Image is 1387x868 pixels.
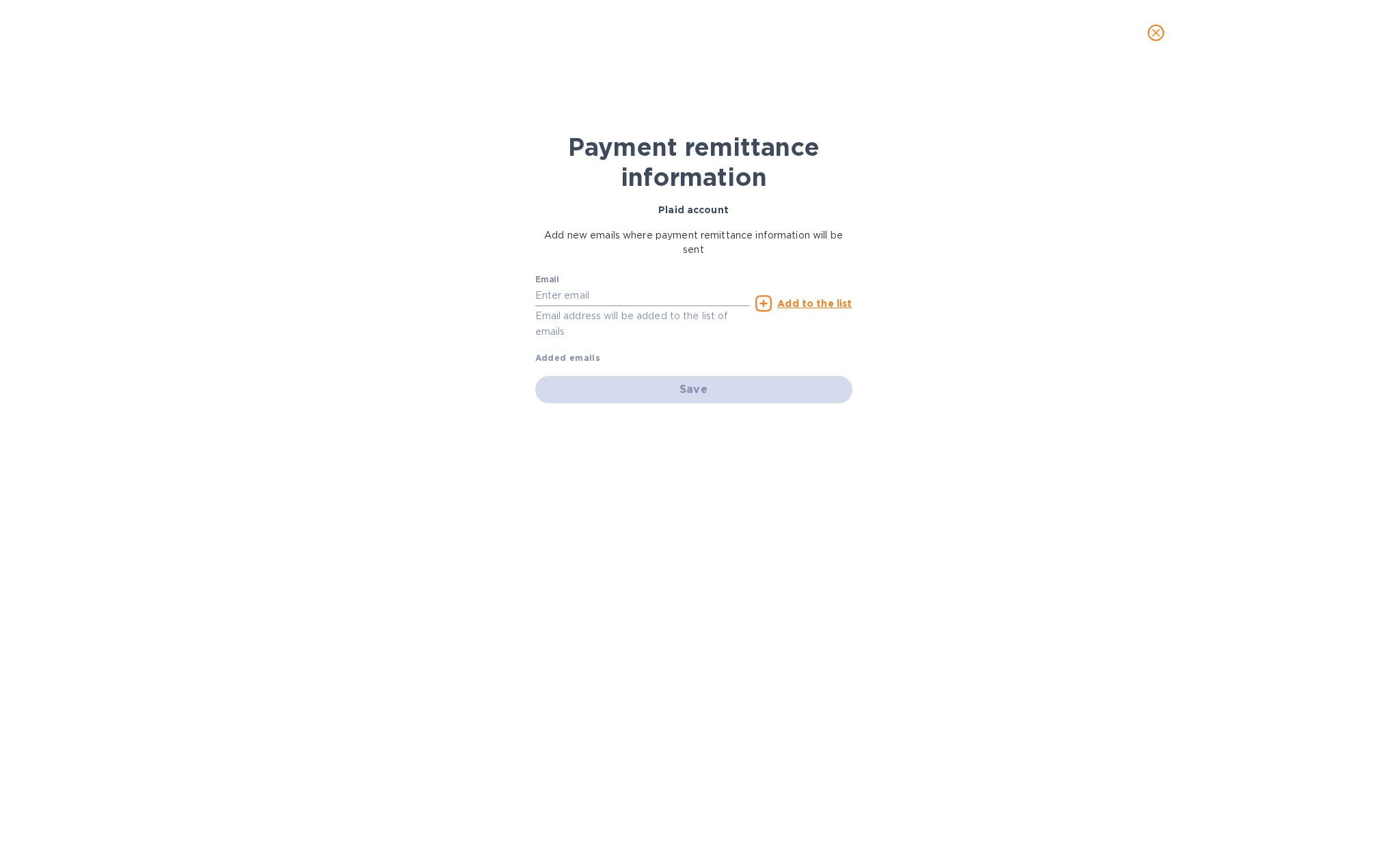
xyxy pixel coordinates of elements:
u: Add to the list [777,298,852,309]
b: Added emails [535,353,601,363]
label: Email [535,275,559,284]
b: Plaid account [658,204,729,215]
p: Email address will be added to the list of emails [535,308,751,340]
p: Add new emails where payment remittance information will be sent [535,228,852,257]
b: Payment remittance information [568,132,820,192]
input: Enter email [535,286,751,306]
keeper-lock: Open Keeper Popup [736,288,752,304]
button: close [1140,16,1172,49]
